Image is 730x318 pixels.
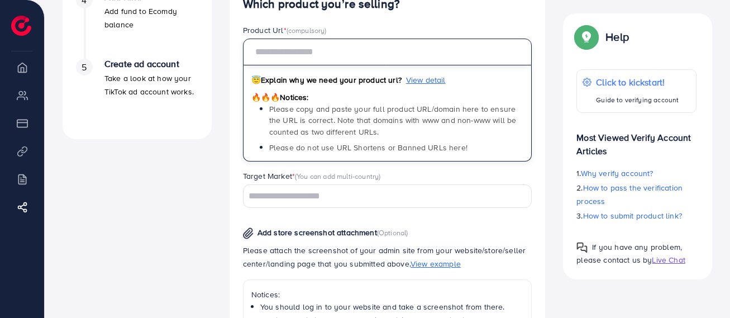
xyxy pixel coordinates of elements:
span: View example [411,258,461,269]
p: 1. [576,167,696,180]
span: Please do not use URL Shortens or Banned URLs here! [269,142,467,153]
span: Add store screenshot attachment [257,227,377,238]
iframe: Chat [683,268,722,310]
p: Click to kickstart! [596,75,679,89]
span: Please copy and paste your full product URL/domain here to ensure the URL is correct. Note that d... [269,103,517,137]
img: img [243,227,254,239]
p: 3. [576,209,696,222]
span: If you have any problem, please contact us by [576,241,682,265]
li: Create ad account [63,59,212,126]
h4: Create ad account [104,59,198,69]
p: Please attach the screenshot of your admin site from your website/store/seller center/landing pag... [243,244,532,270]
div: Search for option [243,184,532,207]
span: Explain why we need your product url? [251,74,402,86]
input: Search for option [245,188,518,205]
p: Notices: [251,288,524,301]
p: Add fund to Ecomdy balance [104,4,198,31]
span: 5 [82,61,87,74]
img: Popup guide [576,242,588,253]
span: View detail [406,74,446,86]
p: Most Viewed Verify Account Articles [576,122,696,158]
img: logo [11,16,31,36]
p: Guide to verifying account [596,93,679,107]
span: Why verify account? [581,168,653,179]
label: Target Market [243,170,381,182]
img: Popup guide [576,27,597,47]
p: Help [605,30,629,44]
span: (You can add multi-country) [295,171,380,181]
span: Live Chat [652,254,685,265]
span: (Optional) [377,227,408,238]
span: (compulsory) [287,25,327,35]
span: How to pass the verification process [576,182,683,207]
span: 🔥🔥🔥 [251,92,280,103]
span: Notices: [251,92,309,103]
p: 2. [576,181,696,208]
span: 😇 [251,74,261,86]
li: You should log in to your website and take a screenshot from there. [260,301,524,312]
p: Take a look at how your TikTok ad account works. [104,72,198,98]
span: How to submit product link? [583,210,682,221]
label: Product Url [243,25,327,36]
